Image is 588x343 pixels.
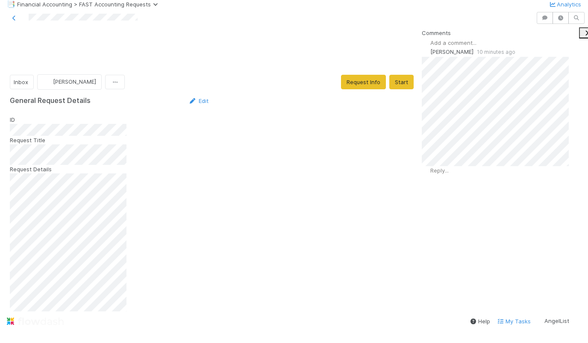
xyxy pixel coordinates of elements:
[497,317,531,325] a: My Tasks
[430,39,476,46] span: Add a comment...
[37,74,102,89] button: [PERSON_NAME]
[7,314,64,328] img: logo-inverted-e16ddd16eac7371096b0.svg
[573,317,581,325] img: avatar_d1f4bd1b-0b26-4d9b-b8ad-69b413583d95.png
[53,78,96,85] span: [PERSON_NAME]
[497,318,531,325] span: My Tasks
[430,167,449,174] span: Reply...
[473,49,515,55] span: 10 minutes ago
[341,75,386,89] button: Request Info
[548,1,581,8] a: Analytics
[10,115,209,124] div: ID
[389,75,414,89] button: Start
[470,317,490,325] div: Help
[17,1,161,8] span: Financial Accounting > FAST Accounting Requests
[14,79,28,85] span: Inbox
[422,39,430,47] img: avatar_d1f4bd1b-0b26-4d9b-b8ad-69b413583d95.png
[10,165,209,173] div: Request Details
[10,75,34,89] button: Inbox
[544,317,569,324] span: AngelList
[188,97,209,104] a: Edit
[422,167,430,175] img: avatar_d1f4bd1b-0b26-4d9b-b8ad-69b413583d95.png
[10,136,209,144] div: Request Title
[10,97,91,105] h5: General Request Details
[422,48,430,57] img: avatar_8d06466b-a936-4205-8f52-b0cc03e2a179.png
[430,48,473,55] span: [PERSON_NAME]
[7,0,15,8] span: 📑
[422,29,451,37] span: Comments
[44,78,53,87] img: avatar_8d06466b-a936-4205-8f52-b0cc03e2a179.png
